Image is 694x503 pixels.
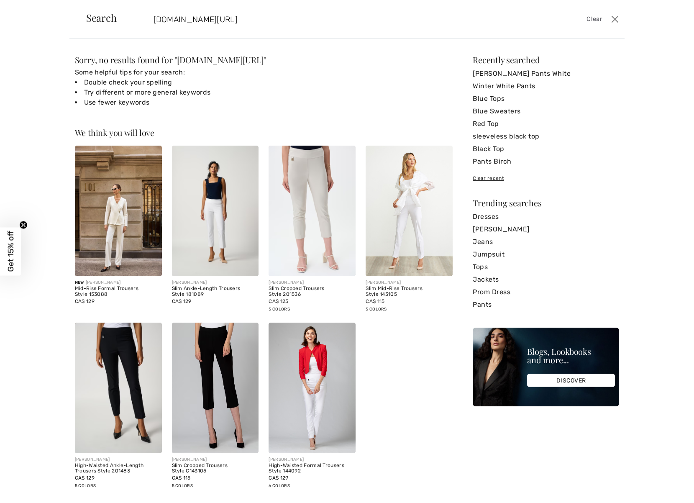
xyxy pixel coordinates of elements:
img: High-Waisted Ankle-Length Trousers Style 201483. White [75,323,162,453]
div: Some helpful tips for your search: [75,67,453,118]
a: Jackets [473,273,619,286]
div: Slim Cropped Trousers Style 201536 [269,286,356,298]
a: Prom Dress [473,286,619,298]
span: We think you will love [75,127,154,138]
span: [DOMAIN_NAME][URL] [177,54,264,65]
span: Search [86,13,117,23]
a: [PERSON_NAME] [473,223,619,236]
img: Slim Ankle-Length Trousers Style 181089. White [172,146,259,276]
span: CA$ 115 [366,298,384,304]
a: Jumpsuit [473,248,619,261]
span: CA$ 115 [172,475,191,481]
span: 5 Colors [75,483,96,488]
div: Clear recent [473,175,619,182]
span: CA$ 125 [269,298,288,304]
a: Winter White Pants [473,80,619,92]
img: Slim Mid-Rise Trousers Style 143105. White [366,146,453,276]
div: Slim Mid-Rise Trousers Style 143105 [366,286,453,298]
a: [PERSON_NAME] Pants White [473,67,619,80]
div: Trending searches [473,199,619,207]
li: Still can’t find what you’re looking for? [75,108,453,118]
img: High-Waisted Formal Trousers Style 144092. White [269,323,356,453]
img: Slim Cropped Trousers Style 201536. White [269,146,356,276]
div: DISCOVER [527,374,615,387]
img: Mid-Rise Formal Trousers Style 153088. Winter White [75,146,162,276]
div: [PERSON_NAME] [269,457,356,463]
li: Try different or more general keywords [75,87,453,98]
a: Dresses [473,210,619,223]
div: High-Waisted Formal Trousers Style 144092 [269,463,356,475]
span: CA$ 129 [269,475,288,481]
a: sleeveless black top [473,130,619,143]
span: 5 Colors [366,307,387,312]
span: Chat [20,6,37,13]
span: CA$ 129 [172,298,192,304]
div: [PERSON_NAME] [172,457,259,463]
span: CA$ 129 [75,475,95,481]
div: Slim Cropped Trousers Style C143105 [172,463,259,475]
input: TYPE TO SEARCH [147,7,493,32]
div: Sorry, no results found for " " [75,56,453,64]
div: [PERSON_NAME] [75,280,162,286]
div: Blogs, Lookbooks and more... [527,347,615,364]
span: 6 Colors [269,483,289,488]
img: Blogs, Lookbooks and more... [473,328,619,406]
a: Black Top [473,143,619,155]
a: Jeans [473,236,619,248]
a: Red Top [473,118,619,130]
span: Get 15% off [6,231,15,272]
a: Pants Birch [473,155,619,168]
a: Blue Sweaters [473,105,619,118]
span: Clear [586,15,602,24]
button: Close [609,13,621,26]
img: Slim Cropped Trousers Style C143105. White [172,323,259,453]
a: Blue Tops [473,92,619,105]
div: Slim Ankle-Length Trousers Style 181089 [172,286,259,298]
span: 5 Colors [172,483,193,488]
div: High-Waisted Ankle-Length Trousers Style 201483 [75,463,162,475]
a: Contact Us [210,108,246,116]
button: Close teaser [19,221,28,229]
div: Mid-Rise Formal Trousers Style 153088 [75,286,162,298]
span: 5 Colors [269,307,289,312]
div: [PERSON_NAME] [366,280,453,286]
div: [PERSON_NAME] [172,280,259,286]
span: CA$ 129 [75,298,95,304]
a: Pants [473,298,619,311]
div: [PERSON_NAME] [269,280,356,286]
div: [PERSON_NAME] [75,457,162,463]
li: Use fewer keywords [75,98,453,108]
span: New [75,280,84,285]
a: Tops [473,261,619,273]
div: Recently searched [473,56,619,64]
li: Double check your spelling [75,77,453,87]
